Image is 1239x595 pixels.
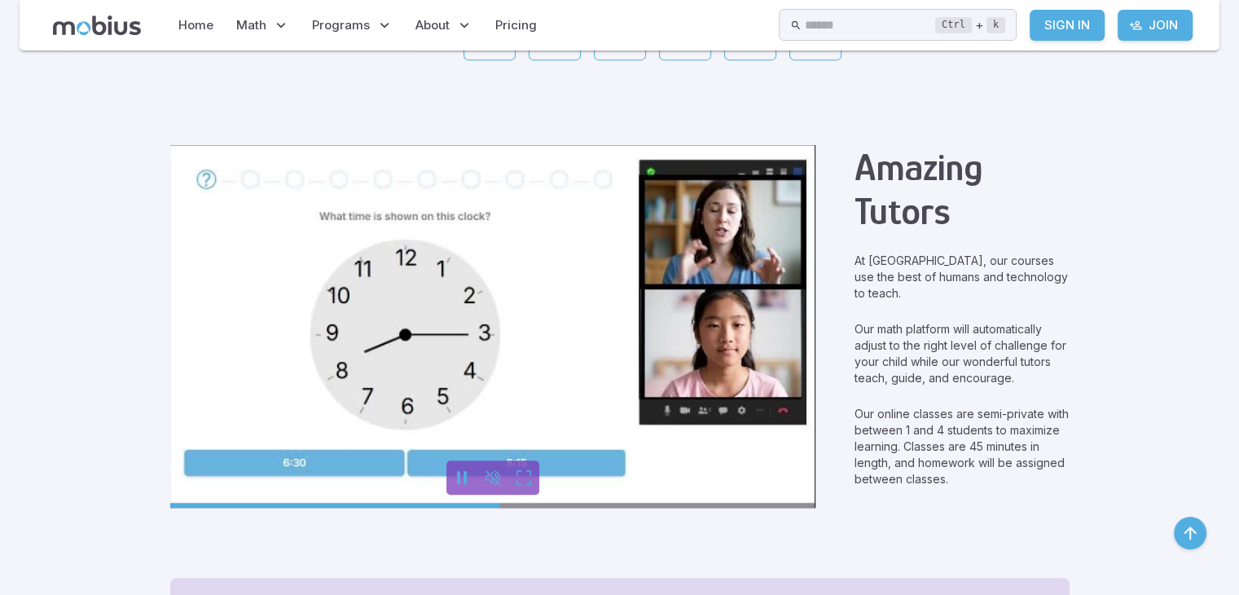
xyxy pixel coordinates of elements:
kbd: Ctrl [935,17,972,33]
p: At [GEOGRAPHIC_DATA], our courses use the best of humans and technology to teach. [855,253,1070,302]
a: Join [1118,10,1193,41]
a: Sign In [1030,10,1105,41]
span: Math [236,16,266,34]
span: About [415,16,450,34]
div: + [935,15,1005,35]
h2: Amazing Tutors [855,145,1070,233]
span: Programs [312,16,370,34]
a: Pricing [490,7,542,44]
kbd: k [986,17,1005,33]
a: Home [174,7,218,44]
p: Our math platform will automatically adjust to the right level of challenge for your child while ... [855,321,1070,386]
p: Our online classes are semi-private with between 1 and 4 students to maximize learning. Classes a... [855,406,1070,487]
